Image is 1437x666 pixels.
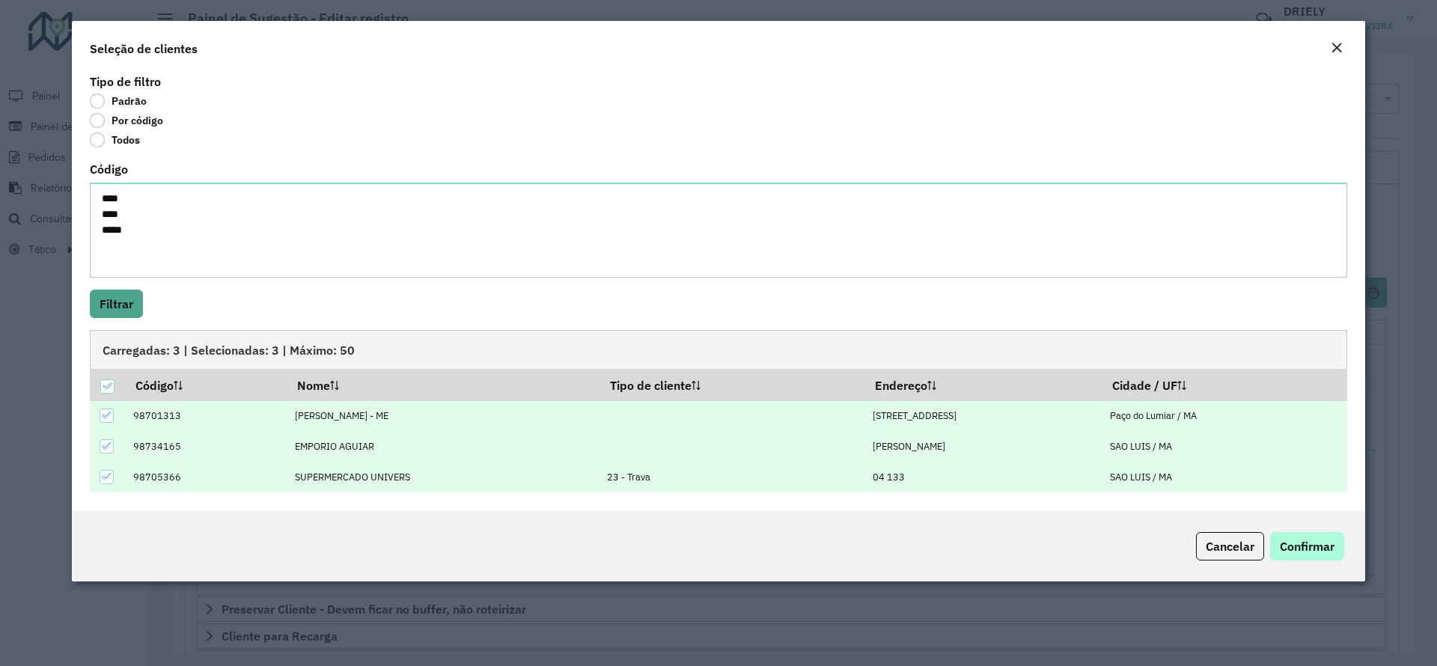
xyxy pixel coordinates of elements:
td: SUPERMERCADO UNIVERS [287,462,599,492]
td: 04 133 [864,462,1102,492]
th: Tipo de cliente [599,369,864,400]
td: Paço do Lumiar / MA [1102,401,1346,432]
label: Padrão [90,94,147,109]
td: 98705366 [125,462,287,492]
th: Nome [287,369,599,400]
label: Código [90,160,128,178]
th: Cidade / UF [1102,369,1346,400]
button: Confirmar [1270,532,1344,560]
div: Carregadas: 3 | Selecionadas: 3 | Máximo: 50 [90,330,1347,369]
span: Confirmar [1280,539,1334,554]
th: Código [125,369,287,400]
td: [PERSON_NAME] [864,431,1102,462]
button: Cancelar [1196,532,1264,560]
button: Filtrar [90,290,143,318]
th: Endereço [864,369,1102,400]
label: Por código [90,113,163,128]
td: 98701313 [125,401,287,432]
label: Todos [90,132,140,147]
td: SAO LUIS / MA [1102,462,1346,492]
h4: Seleção de clientes [90,40,198,58]
button: Close [1326,39,1347,58]
em: Fechar [1331,42,1343,54]
td: SAO LUIS / MA [1102,431,1346,462]
td: [STREET_ADDRESS] [864,401,1102,432]
label: Tipo de filtro [90,73,161,91]
span: Cancelar [1206,539,1254,554]
td: 98734165 [125,431,287,462]
td: 23 - Trava [599,462,864,492]
td: [PERSON_NAME] - ME [287,401,599,432]
td: EMPORIO AGUIAR [287,431,599,462]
